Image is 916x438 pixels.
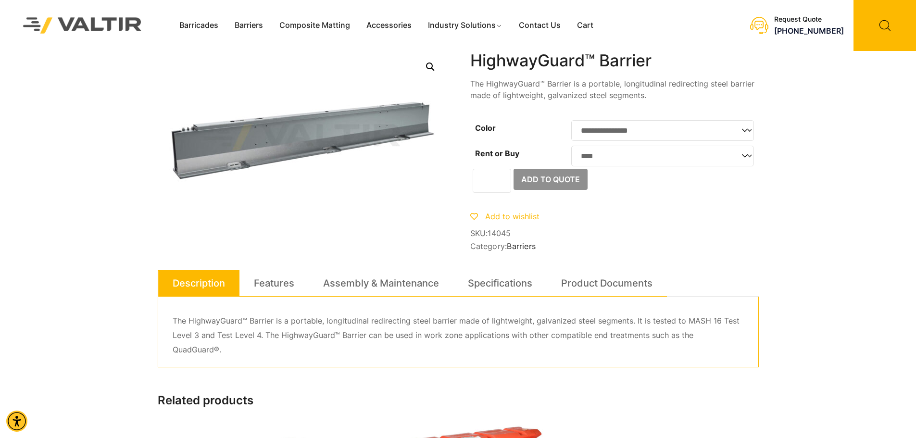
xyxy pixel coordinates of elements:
[158,394,759,408] h2: Related products
[514,169,588,190] button: Add to Quote
[511,18,569,33] a: Contact Us
[475,149,519,158] label: Rent or Buy
[254,270,294,296] a: Features
[11,5,154,46] img: Valtir Rentals
[422,58,439,75] a: Open this option
[569,18,602,33] a: Cart
[470,51,759,71] h1: HighwayGuard™ Barrier
[507,241,536,251] a: Barriers
[173,314,744,357] p: The HighwayGuard™ Barrier is a portable, longitudinal redirecting steel barrier made of lightweig...
[6,411,27,432] div: Accessibility Menu
[561,270,652,296] a: Product Documents
[420,18,511,33] a: Industry Solutions
[470,229,759,238] span: SKU:
[774,26,844,36] a: call (888) 496-3625
[226,18,271,33] a: Barriers
[473,169,511,193] input: Product quantity
[468,270,532,296] a: Specifications
[358,18,420,33] a: Accessories
[470,212,540,221] a: Add to wishlist
[774,15,844,24] div: Request Quote
[470,78,759,101] p: The HighwayGuard™ Barrier is a portable, longitudinal redirecting steel barrier made of lightweig...
[485,212,540,221] span: Add to wishlist
[323,270,439,296] a: Assembly & Maintenance
[271,18,358,33] a: Composite Matting
[173,270,225,296] a: Description
[171,18,226,33] a: Barricades
[488,228,511,238] span: 14045
[470,242,759,251] span: Category:
[475,123,496,133] label: Color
